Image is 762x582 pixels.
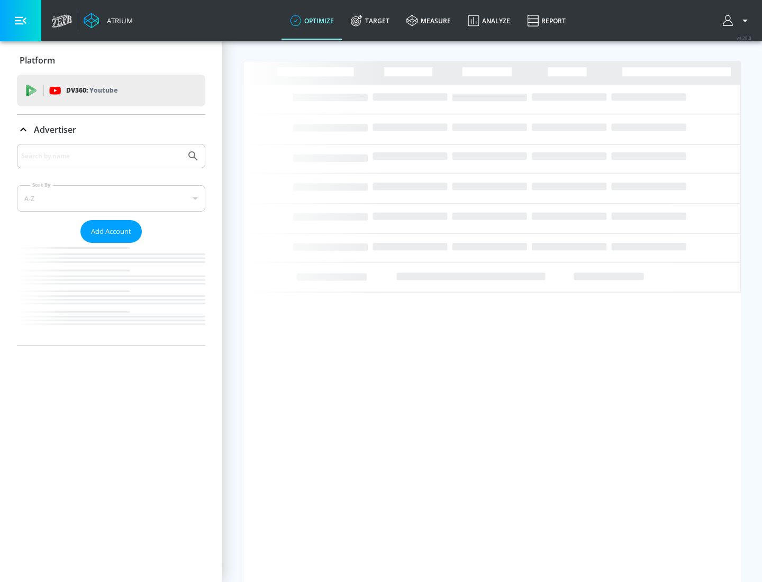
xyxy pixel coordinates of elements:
label: Sort By [30,181,53,188]
a: Target [342,2,398,40]
input: Search by name [21,149,182,163]
div: DV360: Youtube [17,75,205,106]
div: Platform [17,46,205,75]
div: Advertiser [17,144,205,345]
div: Atrium [103,16,133,25]
a: measure [398,2,459,40]
button: Add Account [80,220,142,243]
p: Advertiser [34,124,76,135]
a: Atrium [84,13,133,29]
p: Platform [20,54,55,66]
p: Youtube [89,85,117,96]
a: optimize [282,2,342,40]
a: Analyze [459,2,519,40]
div: Advertiser [17,115,205,144]
span: v 4.28.0 [737,35,751,41]
span: Add Account [91,225,131,238]
div: A-Z [17,185,205,212]
a: Report [519,2,574,40]
p: DV360: [66,85,117,96]
nav: list of Advertiser [17,243,205,345]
